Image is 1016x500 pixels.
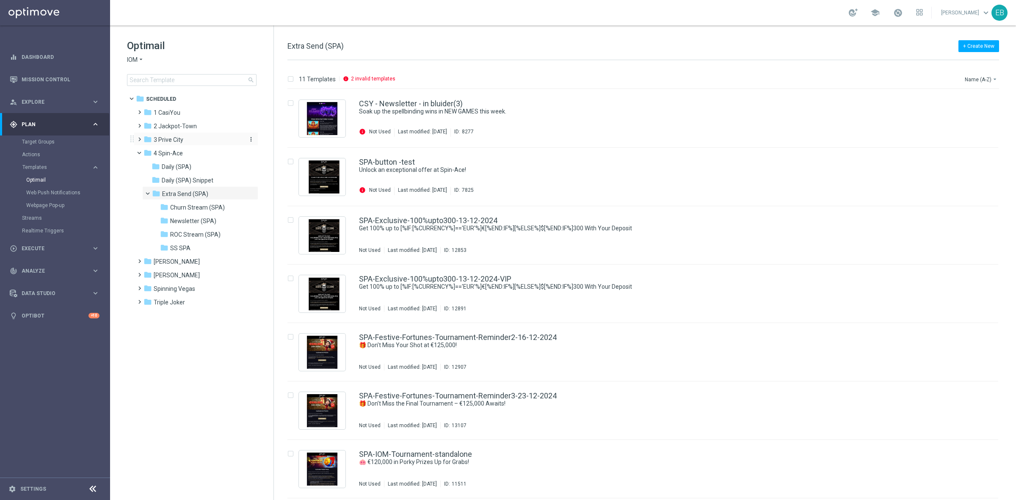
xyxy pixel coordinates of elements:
[359,341,943,349] a: 🎁 Don’t Miss Your Shot at €125,000!
[440,422,467,429] div: ID:
[359,392,557,400] a: SPA-Festive-Fortunes-Tournament-Reminder3-23-12-2024
[162,190,208,198] span: Extra Send (SPA)
[870,8,880,17] span: school
[91,120,99,128] i: keyboard_arrow_right
[279,206,1014,265] div: Press SPACE to select this row.
[452,247,467,254] div: 12853
[146,95,176,103] span: Scheduled
[26,174,109,186] div: Optimail
[160,216,168,225] i: folder
[91,267,99,275] i: keyboard_arrow_right
[395,187,450,195] div: Last modified: [DATE]
[395,128,450,137] div: Last modified: [DATE]
[144,122,152,130] i: folder
[91,98,99,106] i: keyboard_arrow_right
[343,76,349,82] i: info
[170,217,216,225] span: Newsletter (SPA)
[9,76,100,83] div: Mission Control
[359,100,463,108] a: CSY - Newsletter - in bluider(3)
[9,290,100,297] button: Data Studio keyboard_arrow_right
[991,76,998,83] i: arrow_drop_down
[22,148,109,161] div: Actions
[10,98,91,106] div: Explore
[279,89,1014,148] div: Press SPACE to select this row.
[144,271,152,279] i: folder
[22,138,88,145] a: Target Groups
[91,163,99,171] i: keyboard_arrow_right
[10,267,91,275] div: Analyze
[384,422,440,429] div: Last modified: [DATE]
[384,305,440,312] div: Last modified: [DATE]
[359,166,943,174] a: Unlock an exceptional offer at Spin-Ace!
[359,334,557,341] a: SPA-Festive-Fortunes-Tournament-Reminder2-16-12-2024
[22,99,91,105] span: Explore
[9,121,100,128] button: gps_fixed Plan keyboard_arrow_right
[10,68,99,91] div: Mission Control
[144,108,152,116] i: folder
[26,189,88,196] a: Web Push Notifications
[359,422,381,429] div: Not Used
[964,74,999,84] button: Name (A-Z)arrow_drop_down
[248,136,254,143] i: more_vert
[301,160,343,193] img: 7825.jpeg
[22,135,109,148] div: Target Groups
[981,8,991,17] span: keyboard_arrow_down
[10,98,17,106] i: person_search
[452,481,467,487] div: 11511
[359,481,381,487] div: Not Used
[351,75,395,82] p: 2 invalid templates
[359,400,963,408] div: 🎁 Don’t Miss the Final Tournament – €125,000 Awaits!
[127,74,257,86] input: Search Template
[9,245,100,252] button: play_circle_outline Execute keyboard_arrow_right
[22,291,91,296] span: Data Studio
[359,224,943,232] a: Get 100% up to [%IF:[%CURRENCY%]=='EUR'%]€[%END:IF%][%ELSE%]$[%END:IF%]300 With Your Deposit
[359,217,497,224] a: SPA-Exclusive-100%upto300-13-12-2024
[384,247,440,254] div: Last modified: [DATE]
[154,122,197,130] span: 2 Jackpot-Town
[301,277,343,310] img: 12891.jpeg
[359,400,943,408] a: 🎁 Don’t Miss the Final Tournament – €125,000 Awaits!
[359,283,943,291] a: Get 100% up to [%IF:[%CURRENCY%]=='EUR'%]€[%END:IF%][%ELSE%]$[%END:IF%]300 With Your Deposit
[170,204,225,211] span: Churn Stream (SPA)
[359,247,381,254] div: Not Used
[301,336,343,369] img: 12907.jpeg
[154,258,200,265] span: Reel Roger
[279,440,1014,498] div: Press SPACE to select this row.
[22,164,100,171] button: Templates keyboard_arrow_right
[160,203,168,211] i: folder
[10,46,99,68] div: Dashboard
[359,341,963,349] div: 🎁 Don’t Miss Your Shot at €125,000!
[22,151,88,158] a: Actions
[10,312,17,320] i: lightbulb
[154,109,180,116] span: 1 CasiYou
[450,128,474,137] div: ID:
[22,46,99,68] a: Dashboard
[359,283,963,291] div: Get 100% up to [%IF:[%CURRENCY%]=='EUR'%]€[%END:IF%][%ELSE%]$[%END:IF%]300 With Your Deposit
[152,189,160,198] i: folder
[359,458,963,466] div: 🐽 €120,000 in Porky Prizes Up for Grabs!
[248,77,254,83] span: search
[9,54,100,61] div: equalizer Dashboard
[22,227,88,234] a: Realtime Triggers
[162,163,191,171] span: Daily (SPA)
[301,102,343,135] img: 8277.jpeg
[22,304,88,327] a: Optibot
[440,481,467,487] div: ID:
[10,245,91,252] div: Execute
[22,68,99,91] a: Mission Control
[9,268,100,274] button: track_changes Analyze keyboard_arrow_right
[160,230,168,238] i: folder
[452,305,467,312] div: 12891
[154,149,183,157] span: 4 Spin-Ace
[10,304,99,327] div: Optibot
[9,99,100,105] div: person_search Explore keyboard_arrow_right
[22,212,109,224] div: Streams
[359,108,943,116] a: Soak up the spellbinding wins in NEW GAMES this week.
[144,257,152,265] i: folder
[369,128,391,135] div: Not Used
[359,364,381,370] div: Not Used
[359,158,415,166] a: SPA-button -test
